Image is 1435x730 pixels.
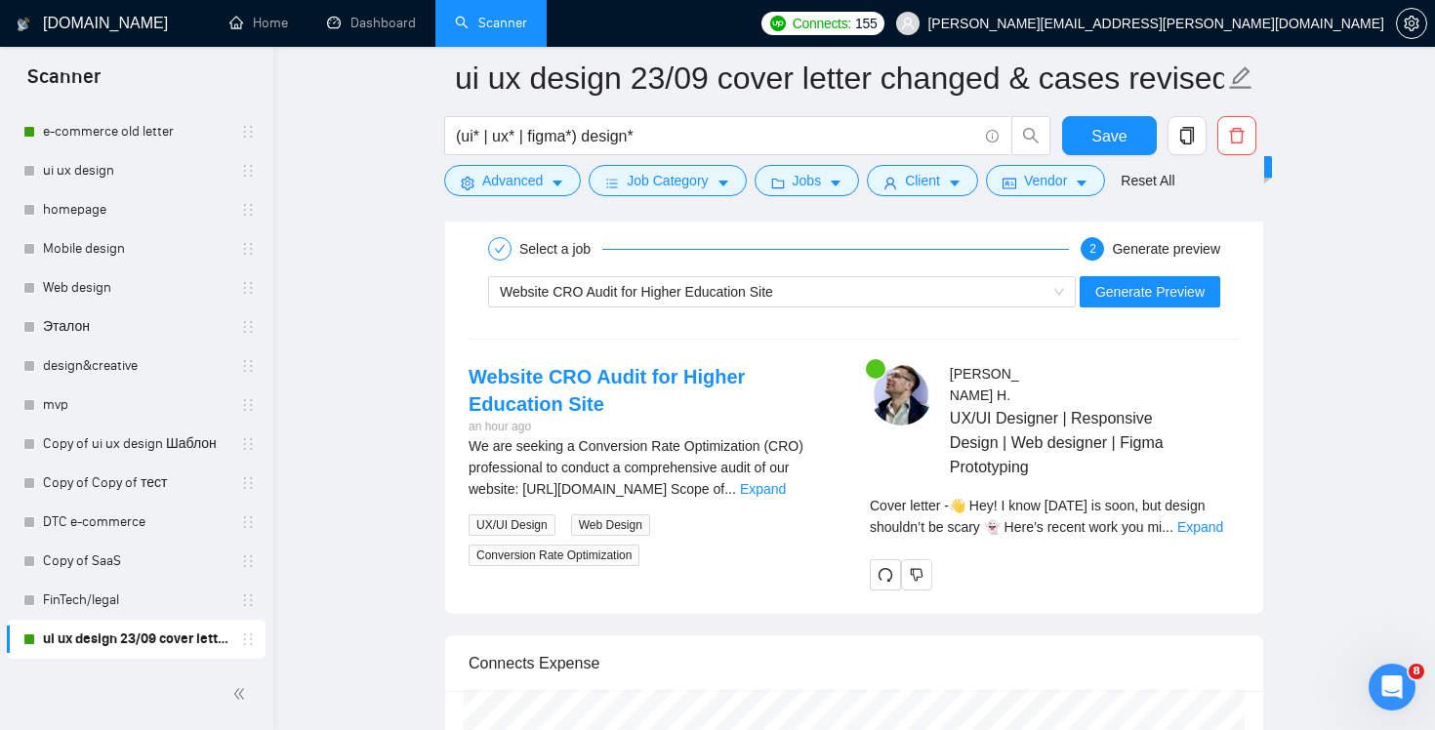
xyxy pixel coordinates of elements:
a: design&creative [43,346,228,385]
span: dislike [910,567,923,583]
a: Expand [740,481,786,497]
a: Web design [43,268,228,307]
span: caret-down [948,176,962,190]
span: Web Design [571,514,650,536]
span: user [883,176,897,190]
span: ... [1162,519,1173,535]
span: info-circle [986,130,999,142]
span: holder [240,514,256,530]
input: Scanner name... [455,54,1224,102]
span: [PERSON_NAME] H . [950,366,1019,403]
button: delete [1217,116,1256,155]
span: Scanner [12,62,116,103]
span: Cover letter - 👋 Hey! I know [DATE] is soon, but design shouldn’t be scary 👻 Here’s recent work y... [870,498,1206,535]
button: userClientcaret-down [867,165,978,196]
a: DTC e-commerce [43,503,228,542]
span: holder [240,436,256,452]
span: holder [240,475,256,491]
a: mvp [43,385,228,425]
span: copy [1168,127,1206,144]
span: holder [240,553,256,569]
button: Save [1062,116,1157,155]
img: logo [17,9,30,40]
span: holder [240,163,256,179]
a: ui ux design [43,151,228,190]
button: setting [1396,8,1427,39]
span: We are seeking a Conversion Rate Optimization (CRO) professional to conduct a comprehensive audit... [469,438,803,497]
span: Job Category [627,170,708,191]
div: We are seeking a Conversion Rate Optimization (CRO) professional to conduct a comprehensive audit... [469,435,839,500]
span: caret-down [1075,176,1088,190]
a: FinTech/legal [43,581,228,620]
a: Mobile design [43,229,228,268]
span: bars [605,176,619,190]
a: homepage [43,190,228,229]
span: holder [240,202,256,218]
span: Website CRO Audit for Higher Education Site [500,284,773,300]
span: holder [240,280,256,296]
div: Generate preview [1112,237,1220,261]
a: setting [1396,16,1427,31]
button: copy [1168,116,1207,155]
div: Select a job [519,237,602,261]
span: caret-down [717,176,730,190]
button: folderJobscaret-down [755,165,860,196]
span: caret-down [829,176,842,190]
a: Copy of ui ux design Шаблон [43,425,228,464]
span: ... [724,481,736,497]
div: an hour ago [469,418,839,436]
a: Эталон [43,307,228,346]
span: holder [240,241,256,257]
button: search [1011,116,1050,155]
img: c1OJkIx-IadjRms18ePMftOofhKLVhqZZQLjKjBy8mNgn5WQQo-UtPhwQ197ONuZaa [870,363,932,426]
span: Connects: [793,13,851,34]
span: edit [1228,65,1253,91]
span: caret-down [551,176,564,190]
input: Search Freelance Jobs... [456,124,977,148]
div: Remember that the client will see only the first two lines of your cover letter. [870,495,1240,538]
span: delete [1218,127,1255,144]
span: Client [905,170,940,191]
a: dashboardDashboard [327,15,416,31]
a: e-commerce old letter [43,112,228,151]
span: Generate Preview [1095,281,1205,303]
span: UX/UI Design [469,514,555,536]
span: Vendor [1024,170,1067,191]
span: holder [240,124,256,140]
span: 2 [1089,242,1096,256]
button: settingAdvancedcaret-down [444,165,581,196]
span: setting [1397,16,1426,31]
a: Copy of SaaS [43,542,228,581]
span: 155 [855,13,877,34]
span: holder [240,397,256,413]
span: holder [240,631,256,647]
span: UX/UI Designer | Responsive Design | Web designer | Figma Prototyping [950,406,1182,479]
span: Jobs [793,170,822,191]
span: user [901,17,915,30]
span: Conversion Rate Optimization [469,545,639,566]
div: Connects Expense [469,635,1240,691]
span: holder [240,319,256,335]
button: idcardVendorcaret-down [986,165,1105,196]
span: 8 [1409,664,1424,679]
span: setting [461,176,474,190]
span: holder [240,592,256,608]
a: Website CRO Audit for Higher Education Site [469,366,745,415]
span: Save [1091,124,1127,148]
span: Advanced [482,170,543,191]
button: redo [870,559,901,590]
a: Reset All [1121,170,1174,191]
a: homeHome [229,15,288,31]
span: check [494,243,506,255]
span: holder [240,358,256,374]
img: upwork-logo.png [770,16,786,31]
a: searchScanner [455,15,527,31]
iframe: Intercom live chat [1369,664,1415,710]
span: folder [771,176,785,190]
span: idcard [1003,176,1016,190]
a: Expand [1177,519,1223,535]
a: ui ux design 23/09 cover letter changed & cases revised [43,620,228,659]
button: barsJob Categorycaret-down [589,165,746,196]
span: redo [871,567,900,583]
span: double-left [232,684,252,704]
